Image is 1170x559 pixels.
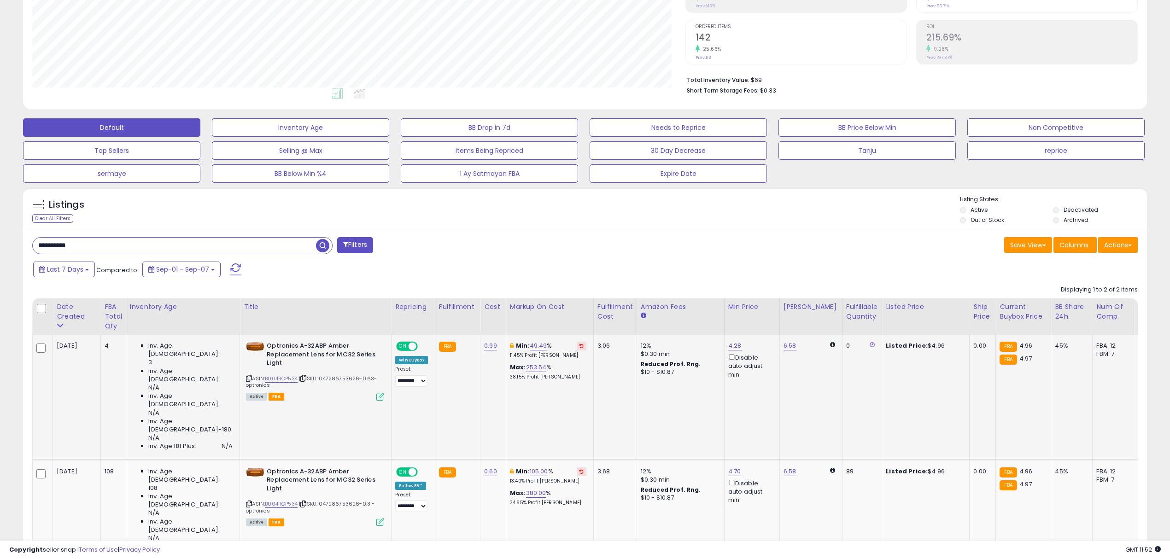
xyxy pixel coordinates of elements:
[641,467,717,476] div: 12%
[1055,467,1085,476] div: 45%
[886,302,965,312] div: Listed Price
[57,342,94,350] div: [DATE]
[57,302,97,321] div: Date Created
[510,342,586,359] div: %
[700,46,721,52] small: 25.66%
[886,467,928,476] b: Listed Price:
[516,341,530,350] b: Min:
[846,467,875,476] div: 89
[530,341,547,350] a: 49.49
[439,467,456,477] small: FBA
[395,302,431,312] div: Repricing
[641,302,720,312] div: Amazon Fees
[148,484,158,492] span: 108
[1096,350,1127,358] div: FBM: 7
[105,302,122,331] div: FBA Total Qty
[597,302,633,321] div: Fulfillment Cost
[778,141,956,160] button: Tanju
[778,118,956,137] button: BB Price Below Min
[212,164,389,183] button: BB Below Min %4
[590,141,767,160] button: 30 Day Decrease
[47,265,83,274] span: Last 7 Days
[395,366,428,387] div: Preset:
[105,467,119,476] div: 108
[401,118,578,137] button: BB Drop in 7d
[728,341,742,350] a: 4.28
[696,55,711,60] small: Prev: 113
[246,500,374,514] span: | SKU: 047286753626-0.31-optronics
[1096,476,1127,484] div: FBM: 7
[506,298,593,335] th: The percentage added to the cost of goods (COGS) that forms the calculator for Min & Max prices.
[212,141,389,160] button: Selling @ Max
[696,3,715,9] small: Prev: $135
[784,341,796,350] a: 6.58
[728,467,741,476] a: 4.70
[96,266,139,274] span: Compared to:
[510,467,586,484] div: %
[148,434,159,442] span: N/A
[641,360,701,368] b: Reduced Prof. Rng.
[926,32,1137,45] h2: 215.69%
[1098,237,1138,253] button: Actions
[142,262,221,277] button: Sep-01 - Sep-07
[1019,341,1033,350] span: 4.96
[728,352,772,379] div: Disable auto adjust min
[9,545,43,554] strong: Copyright
[439,342,456,352] small: FBA
[401,141,578,160] button: Items Being Repriced
[148,342,233,358] span: Inv. Age [DEMOGRAPHIC_DATA]:
[395,492,428,512] div: Preset:
[148,384,159,392] span: N/A
[33,262,95,277] button: Last 7 Days
[526,363,547,372] a: 253.54
[846,342,875,350] div: 0
[395,482,426,490] div: Follow BB *
[246,467,264,477] img: 51YsLZcQW+L._SL40_.jpg
[967,141,1145,160] button: reprice
[484,467,497,476] a: 0.60
[148,392,233,408] span: Inv. Age [DEMOGRAPHIC_DATA]:
[148,467,233,484] span: Inv. Age [DEMOGRAPHIC_DATA]:
[1059,240,1088,250] span: Columns
[148,367,233,384] span: Inv. Age [DEMOGRAPHIC_DATA]:
[1096,342,1127,350] div: FBA: 12
[416,468,431,476] span: OFF
[886,467,962,476] div: $4.96
[246,393,267,401] span: All listings currently available for purchase on Amazon
[971,216,1004,224] label: Out of Stock
[973,342,989,350] div: 0.00
[687,87,759,94] b: Short Term Storage Fees:
[971,206,988,214] label: Active
[23,141,200,160] button: Top Sellers
[269,518,284,526] span: FBA
[510,489,586,506] div: %
[1096,302,1130,321] div: Num of Comp.
[1064,216,1088,224] label: Archived
[337,237,373,253] button: Filters
[395,356,428,364] div: Win BuyBox
[265,500,298,508] a: B004RCP534
[439,302,476,312] div: Fulfillment
[1004,237,1052,253] button: Save View
[687,76,749,84] b: Total Inventory Value:
[510,363,526,372] b: Max:
[597,467,630,476] div: 3.68
[49,198,84,211] h5: Listings
[401,164,578,183] button: 1 Ay Satmayan FBA
[105,342,119,350] div: 4
[696,24,907,29] span: Ordered Items
[57,467,94,476] div: [DATE]
[397,468,409,476] span: ON
[79,545,118,554] a: Terms of Use
[148,509,159,517] span: N/A
[510,500,586,506] p: 34.65% Profit [PERSON_NAME]
[148,492,233,509] span: Inv. Age [DEMOGRAPHIC_DATA]:
[590,164,767,183] button: Expire Date
[1061,285,1138,294] div: Displaying 1 to 2 of 2 items
[1125,545,1161,554] span: 2025-09-15 11:52 GMT
[926,24,1137,29] span: ROI
[148,417,233,434] span: Inv. Age [DEMOGRAPHIC_DATA]-180:
[246,467,384,525] div: ASIN:
[269,393,284,401] span: FBA
[1000,302,1047,321] div: Current Buybox Price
